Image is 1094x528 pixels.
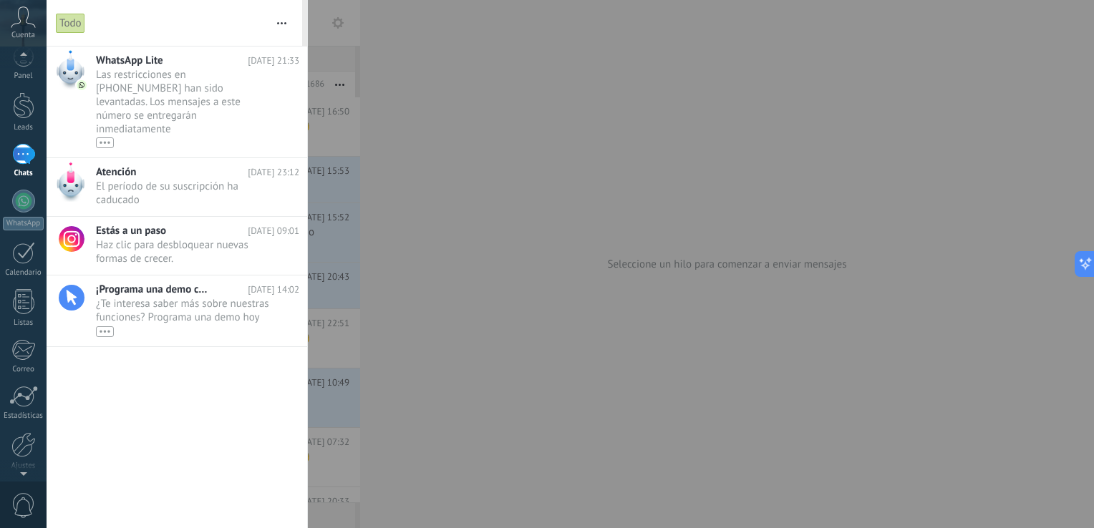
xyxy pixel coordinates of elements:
[96,180,272,207] span: El período de su suscripción ha caducado
[248,283,299,296] span: [DATE] 14:02
[3,318,44,328] div: Listas
[56,13,85,34] div: Todo
[96,68,272,148] span: Las restricciones en [PHONE_NUMBER] han sido levantadas. Los mensajes a este número se entregarán...
[3,365,44,374] div: Correo
[96,238,272,265] span: Haz clic para desbloquear nuevas formas de crecer.
[11,31,35,40] span: Cuenta
[96,137,114,148] div: •••
[96,326,114,337] div: •••
[3,268,44,278] div: Calendario
[96,297,272,337] span: ¿Te interesa saber más sobre nuestras funciones? Programa una demo hoy mismo!
[248,165,299,179] span: [DATE] 23:12
[77,80,87,90] img: com.amocrm.amocrmwa.svg
[96,165,136,179] span: Atención
[96,224,166,238] span: Estás a un paso
[96,283,210,296] span: ¡Programa una demo con un experto!
[3,411,44,421] div: Estadísticas
[96,54,163,67] span: WhatsApp Lite
[3,217,44,230] div: WhatsApp
[248,54,299,67] span: [DATE] 21:33
[248,224,299,238] span: [DATE] 09:01
[47,158,307,216] a: Atención [DATE] 23:12 El período de su suscripción ha caducado
[47,275,307,346] a: ¡Programa una demo con un experto! [DATE] 14:02 ¿Te interesa saber más sobre nuestras funciones? ...
[47,217,307,275] a: Estás a un paso [DATE] 09:01 Haz clic para desbloquear nuevas formas de crecer.
[3,72,44,81] div: Panel
[3,169,44,178] div: Chats
[3,123,44,132] div: Leads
